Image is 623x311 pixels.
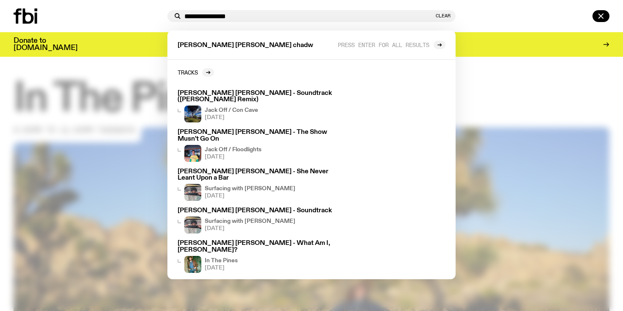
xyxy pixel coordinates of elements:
span: Press enter for all results [338,42,429,48]
a: [PERSON_NAME] [PERSON_NAME] - The Show Musn't Go OnLouis Parsons from Floodlights standing in the... [174,126,337,165]
h2: Tracks [178,69,198,75]
h3: [PERSON_NAME] [PERSON_NAME] - She Never Leant Upon a Bar [178,169,334,181]
span: [DATE] [205,193,295,199]
h4: Surfacing with [PERSON_NAME] [205,219,295,224]
h4: In The Pines [205,258,238,264]
h3: [PERSON_NAME] [PERSON_NAME] - The Show Musn't Go On [178,129,334,142]
span: [DATE] [205,226,295,231]
a: [PERSON_NAME] [PERSON_NAME] - Soundtrack ([PERSON_NAME] Remix)Jack Off / Con Cave[DATE] [174,87,337,126]
h4: Jack Off / Floodlights [205,147,261,153]
span: [DATE] [205,115,258,120]
span: [PERSON_NAME] [PERSON_NAME] chadw [178,42,313,49]
button: Clear [436,14,451,18]
h4: Surfacing with [PERSON_NAME] [205,186,295,192]
a: [PERSON_NAME] [PERSON_NAME] - What Am I, [PERSON_NAME]?In The Pines[DATE] [174,237,337,276]
img: Louis Parsons from Floodlights standing in the fbi studio. He smiles and is wearing a yellow and ... [184,145,201,162]
a: [PERSON_NAME] [PERSON_NAME] - She Never Leant Upon a BarSurfacing with [PERSON_NAME][DATE] [174,165,337,204]
h3: Donate to [DOMAIN_NAME] [14,37,78,52]
a: [PERSON_NAME] [PERSON_NAME] - SoundtrackSurfacing with [PERSON_NAME][DATE] [174,204,337,237]
span: [DATE] [205,154,261,160]
a: Tracks [178,68,214,77]
h3: [PERSON_NAME] [PERSON_NAME] - Soundtrack ([PERSON_NAME] Remix) [178,90,334,103]
h4: Jack Off / Con Cave [205,108,258,113]
h3: [PERSON_NAME] [PERSON_NAME] - Soundtrack [178,208,334,214]
a: Press enter for all results [338,41,445,49]
h3: [PERSON_NAME] [PERSON_NAME] - What Am I, [PERSON_NAME]? [178,240,334,253]
span: [DATE] [205,265,238,271]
